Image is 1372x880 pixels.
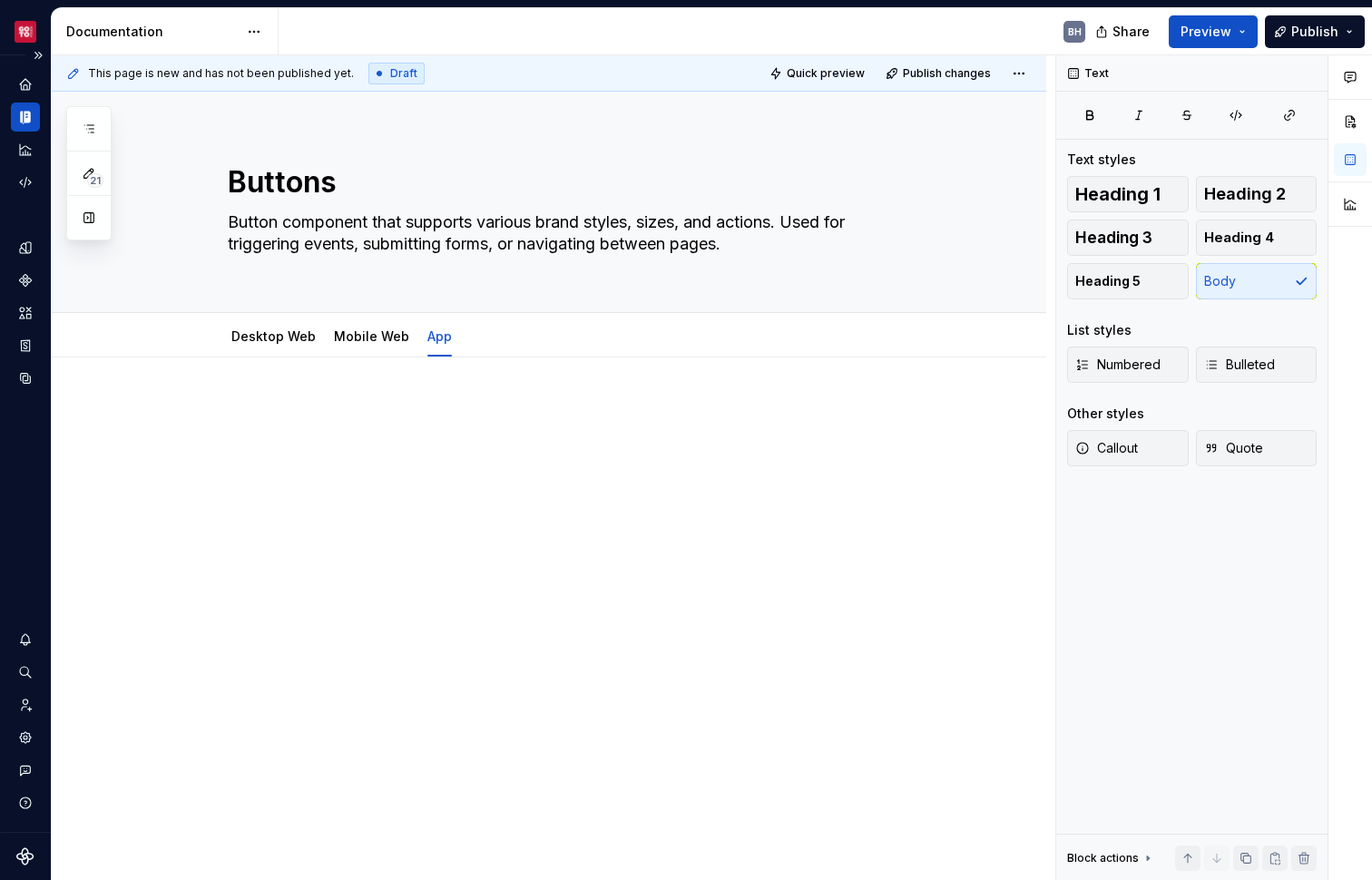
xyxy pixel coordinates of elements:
[427,328,452,344] a: App
[787,66,865,81] span: Quick preview
[1169,15,1258,48] button: Preview
[11,723,40,752] a: Settings
[1067,220,1189,256] button: Heading 3
[11,70,40,99] a: Home
[880,61,999,86] button: Publish changes
[327,317,416,355] div: Mobile Web
[11,135,40,164] a: Analytics
[224,317,323,355] div: Desktop Web
[11,331,40,360] a: Storybook stories
[1204,229,1274,247] span: Heading 4
[1067,846,1155,871] div: Block actions
[16,847,34,865] svg: Supernova Logo
[11,298,40,328] a: Assets
[1067,263,1189,299] button: Heading 5
[903,66,991,81] span: Publish changes
[1067,430,1189,466] button: Callout
[1075,439,1138,457] span: Callout
[11,266,40,295] a: Components
[1265,15,1365,48] button: Publish
[231,328,316,344] a: Desktop Web
[25,43,51,68] button: Expand sidebar
[224,208,910,259] textarea: Button component that supports various brand styles, sizes, and actions. Used for triggering even...
[1067,851,1139,865] div: Block actions
[1196,220,1318,256] button: Heading 4
[1112,23,1150,41] span: Share
[1067,176,1189,212] button: Heading 1
[1067,405,1144,423] div: Other styles
[1068,24,1082,39] div: BH
[1067,151,1136,169] div: Text styles
[1086,15,1161,48] button: Share
[1067,321,1132,339] div: List styles
[764,61,873,86] button: Quick preview
[1204,185,1286,203] span: Heading 2
[1075,356,1161,374] span: Numbered
[390,66,417,81] span: Draft
[1196,176,1318,212] button: Heading 2
[334,328,409,344] a: Mobile Web
[1075,272,1141,290] span: Heading 5
[420,317,459,355] div: App
[1291,23,1338,41] span: Publish
[11,690,40,719] a: Invite team
[11,364,40,393] a: Data sources
[11,233,40,262] a: Design tokens
[224,161,910,204] textarea: Buttons
[87,173,103,188] span: 21
[11,625,40,654] button: Notifications
[1204,356,1275,374] span: Bulleted
[11,168,40,197] a: Code automation
[1181,23,1231,41] span: Preview
[11,658,40,687] button: Search ⌘K
[66,23,238,41] div: Documentation
[11,103,40,132] a: Documentation
[1196,430,1318,466] button: Quote
[1075,229,1152,247] span: Heading 3
[1196,347,1318,383] button: Bulleted
[11,756,40,785] button: Contact support
[15,21,36,43] img: f4f33d50-0937-4074-a32a-c7cda971eed1.png
[1067,347,1189,383] button: Numbered
[1204,439,1263,457] span: Quote
[1075,185,1161,203] span: Heading 1
[88,66,354,81] span: This page is new and has not been published yet.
